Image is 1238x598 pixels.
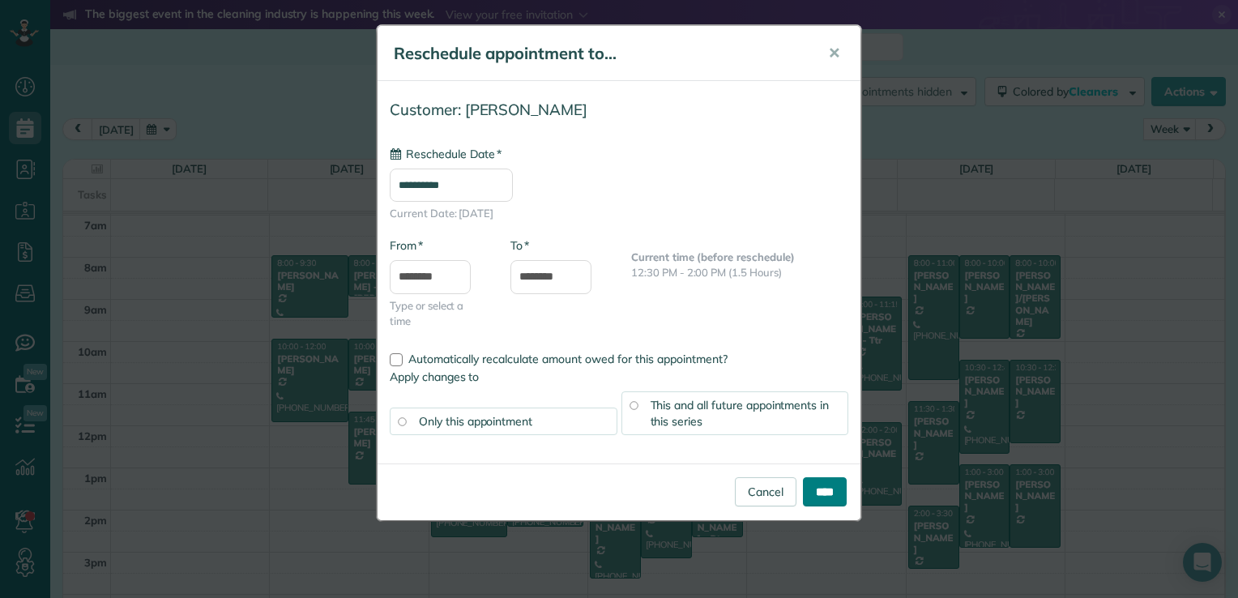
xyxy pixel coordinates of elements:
h5: Reschedule appointment to... [394,42,805,65]
p: 12:30 PM - 2:00 PM (1.5 Hours) [631,265,848,280]
label: From [390,237,423,254]
span: ✕ [828,44,840,62]
label: Apply changes to [390,369,848,385]
input: This and all future appointments in this series [630,401,638,409]
b: Current time (before reschedule) [631,250,795,263]
span: This and all future appointments in this series [651,398,830,429]
a: Cancel [735,477,796,506]
span: Current Date: [DATE] [390,206,848,221]
label: Reschedule Date [390,146,502,162]
span: Type or select a time [390,298,486,329]
label: To [510,237,529,254]
h4: Customer: [PERSON_NAME] [390,101,848,118]
span: Automatically recalculate amount owed for this appointment? [408,352,728,366]
span: Only this appointment [419,414,532,429]
input: Only this appointment [398,417,406,425]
